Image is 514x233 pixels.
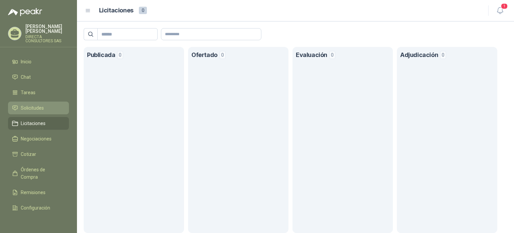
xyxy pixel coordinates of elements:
a: Tareas [8,86,69,99]
a: Negociaciones [8,132,69,145]
span: Inicio [21,58,31,65]
h1: Ofertado [191,50,218,60]
a: Inicio [8,55,69,68]
a: Remisiones [8,186,69,199]
span: 1 [501,3,508,9]
span: 0 [139,7,147,14]
p: DIRECTA CONSULTORES SAS [25,35,69,43]
span: 0 [329,51,335,59]
h1: Licitaciones [99,6,134,15]
h1: Evaluación [296,50,327,60]
span: Chat [21,73,31,81]
h1: Adjudicación [400,50,438,60]
img: Logo peakr [8,8,42,16]
p: [PERSON_NAME] [PERSON_NAME] [25,24,69,34]
span: 0 [220,51,226,59]
a: Solicitudes [8,102,69,114]
a: Licitaciones [8,117,69,130]
h1: Publicada [87,50,115,60]
span: Cotizar [21,151,36,158]
a: Chat [8,71,69,83]
span: Tareas [21,89,35,96]
span: Negociaciones [21,135,52,142]
button: 1 [494,5,506,17]
span: Licitaciones [21,120,46,127]
span: 0 [440,51,446,59]
span: Órdenes de Compra [21,166,63,181]
span: Configuración [21,204,50,212]
span: Remisiones [21,189,46,196]
a: Configuración [8,201,69,214]
span: 0 [117,51,123,59]
span: Solicitudes [21,104,44,112]
a: Cotizar [8,148,69,161]
a: Órdenes de Compra [8,163,69,183]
